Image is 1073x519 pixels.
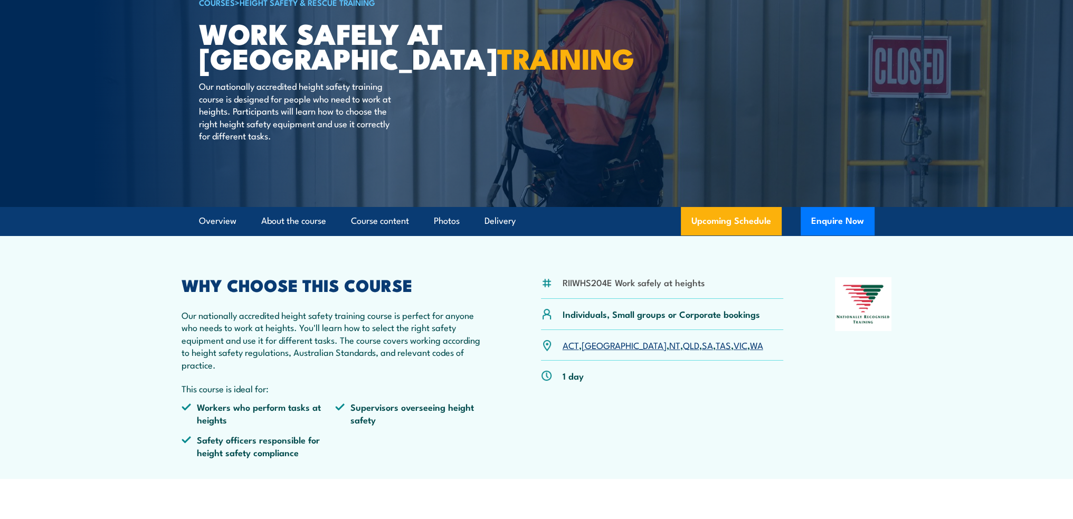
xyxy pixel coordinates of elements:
a: Upcoming Schedule [681,207,782,235]
h2: WHY CHOOSE THIS COURSE [182,277,490,292]
strong: TRAINING [497,35,634,79]
p: , , , , , , , [563,339,763,351]
a: TAS [716,338,731,351]
p: Our nationally accredited height safety training course is perfect for anyone who needs to work a... [182,309,490,371]
a: QLD [683,338,699,351]
h1: Work Safely at [GEOGRAPHIC_DATA] [199,21,460,70]
p: 1 day [563,370,584,382]
p: Individuals, Small groups or Corporate bookings [563,308,760,320]
button: Enquire Now [801,207,875,235]
a: About the course [261,207,326,235]
a: Photos [434,207,460,235]
p: Our nationally accredited height safety training course is designed for people who need to work a... [199,80,392,141]
li: Safety officers responsible for height safety compliance [182,433,336,458]
a: WA [750,338,763,351]
a: Overview [199,207,236,235]
a: Course content [351,207,409,235]
p: This course is ideal for: [182,382,490,394]
a: SA [702,338,713,351]
img: Nationally Recognised Training logo. [835,277,892,331]
li: RIIWHS204E Work safely at heights [563,276,705,288]
li: Supervisors overseeing height safety [335,401,489,426]
a: ACT [563,338,579,351]
li: Workers who perform tasks at heights [182,401,336,426]
a: [GEOGRAPHIC_DATA] [582,338,667,351]
a: VIC [734,338,747,351]
a: NT [669,338,680,351]
a: Delivery [485,207,516,235]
